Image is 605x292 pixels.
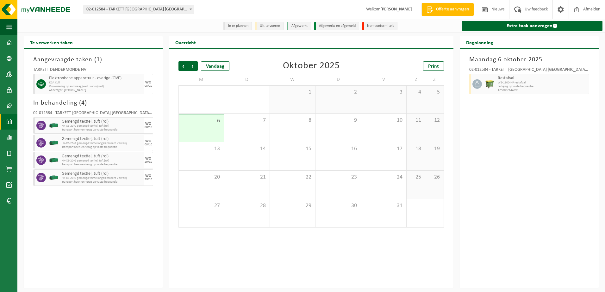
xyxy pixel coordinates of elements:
[273,145,312,152] span: 15
[469,68,589,74] div: 02-012584 - TARKETT [GEOGRAPHIC_DATA] [GEOGRAPHIC_DATA] - [GEOGRAPHIC_DATA]
[227,174,266,181] span: 21
[145,161,152,164] div: 29/10
[227,202,266,209] span: 28
[62,159,142,163] span: HK-XZ-20-G gemengd textiel, tuft (rol)
[182,118,221,125] span: 6
[498,88,587,92] span: T250002144095
[62,128,142,132] span: Transport heen-en-terug op vaste frequentie
[227,145,266,152] span: 14
[49,155,59,165] img: HK-XZ-20-GN-00
[428,174,440,181] span: 26
[287,22,311,30] li: Afgewerkt
[188,61,198,71] span: Volgende
[364,174,403,181] span: 24
[62,171,142,176] span: Gemengd textiel, tuft (rol)
[62,119,142,124] span: Gemengd textiel, tuft (rol)
[498,81,587,85] span: WB-1100-HP restafval
[428,64,439,69] span: Print
[49,76,142,81] span: Elektronische apparatuur - overige (OVE)
[62,142,142,145] span: HK-XZ-20-G gemengd textiel ongelatexeerd Ververij
[410,174,422,181] span: 25
[273,89,312,96] span: 1
[178,61,188,71] span: Vorige
[283,61,340,71] div: Oktober 2025
[428,89,440,96] span: 5
[62,180,142,184] span: Transport heen-en-terug op vaste frequentie
[255,22,284,30] li: Uit te voeren
[145,143,152,146] div: 08/10
[84,5,194,14] span: 02-012584 - TARKETT DENDERMONDE NV - DENDERMONDE
[425,74,444,85] td: Z
[270,74,315,85] td: W
[81,100,85,106] span: 4
[407,74,425,85] td: Z
[33,68,153,74] div: TARKETT DENDERMONDE NV
[314,22,359,30] li: Afgewerkt en afgemeld
[49,138,59,148] img: HK-XZ-20-GN-00
[421,3,474,16] a: Offerte aanvragen
[145,174,151,178] div: WO
[460,36,500,48] h2: Dagplanning
[178,74,224,85] td: M
[62,137,142,142] span: Gemengd textiel, tuft (rol)
[49,88,142,92] span: Aanvrager: [PERSON_NAME]
[423,61,444,71] a: Print
[62,176,142,180] span: HK-XZ-20-G gemengd textiel ongelatexeerd Ververij
[84,5,194,14] span: 02-012584 - TARKETT DENDERMONDE NV - DENDERMONDE
[182,174,221,181] span: 20
[182,202,221,209] span: 27
[469,55,589,64] h3: Maandag 6 oktober 2025
[24,36,79,48] h2: Te verwerken taken
[145,178,152,181] div: 29/10
[428,117,440,124] span: 12
[145,139,151,143] div: WO
[201,61,229,71] div: Vandaag
[145,126,152,129] div: 08/10
[273,174,312,181] span: 22
[224,74,270,85] td: D
[97,57,100,63] span: 1
[364,89,403,96] span: 3
[319,117,358,124] span: 9
[319,145,358,152] span: 16
[428,145,440,152] span: 19
[364,117,403,124] span: 10
[273,202,312,209] span: 29
[227,117,266,124] span: 7
[62,145,142,149] span: Transport heen-en-terug op vaste frequentie
[361,74,407,85] td: V
[498,76,587,81] span: Restafval
[33,98,153,108] h3: In behandeling ( )
[364,145,403,152] span: 17
[33,111,153,117] div: 02-012584 - TARKETT [GEOGRAPHIC_DATA] [GEOGRAPHIC_DATA] - [GEOGRAPHIC_DATA]
[410,145,422,152] span: 18
[315,74,361,85] td: D
[62,154,142,159] span: Gemengd textiel, tuft (rol)
[49,81,142,85] span: KGA Colli
[498,85,587,88] span: Lediging op vaste frequentie
[49,85,142,88] span: Omwisseling op aanvraag (excl. voorrijkost)
[319,174,358,181] span: 23
[223,22,252,30] li: In te plannen
[485,79,495,89] img: WB-1100-HPE-GN-50
[145,157,151,161] div: WO
[62,124,142,128] span: HK-XZ-20-G gemengd textiel, tuft (rol)
[273,117,312,124] span: 8
[319,202,358,209] span: 30
[49,121,59,130] img: HK-XZ-20-GN-00
[380,7,412,12] strong: [PERSON_NAME]
[145,84,152,88] div: 08/10
[49,173,59,182] img: HK-XZ-20-GN-00
[145,81,151,84] div: WO
[410,89,422,96] span: 4
[145,122,151,126] div: WO
[410,117,422,124] span: 11
[182,145,221,152] span: 13
[462,21,602,31] a: Extra taak aanvragen
[62,163,142,167] span: Transport heen-en-terug op vaste frequentie
[362,22,397,30] li: Non-conformiteit
[169,36,202,48] h2: Overzicht
[364,202,403,209] span: 31
[434,6,471,13] span: Offerte aanvragen
[33,55,153,64] h3: Aangevraagde taken ( )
